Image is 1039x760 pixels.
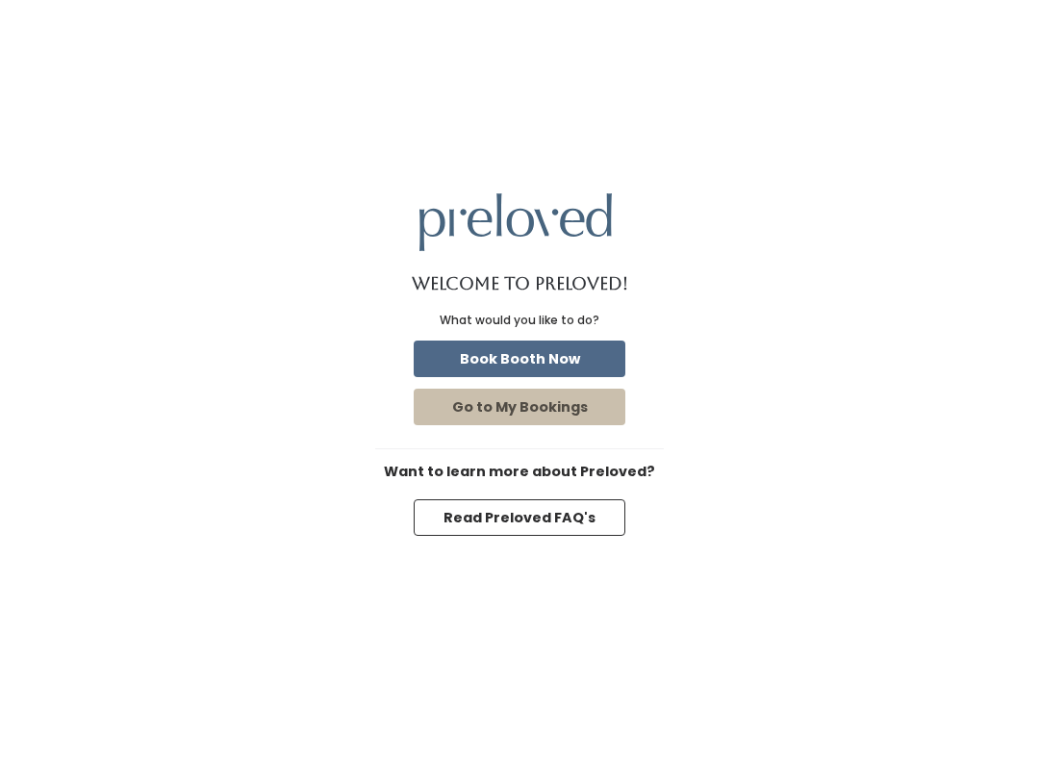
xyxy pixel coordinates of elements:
button: Book Booth Now [414,341,625,377]
h6: Want to learn more about Preloved? [375,465,664,480]
h1: Welcome to Preloved! [412,274,628,293]
img: preloved logo [419,193,612,250]
button: Read Preloved FAQ's [414,499,625,536]
button: Go to My Bookings [414,389,625,425]
a: Go to My Bookings [410,385,629,429]
div: What would you like to do? [440,312,599,329]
